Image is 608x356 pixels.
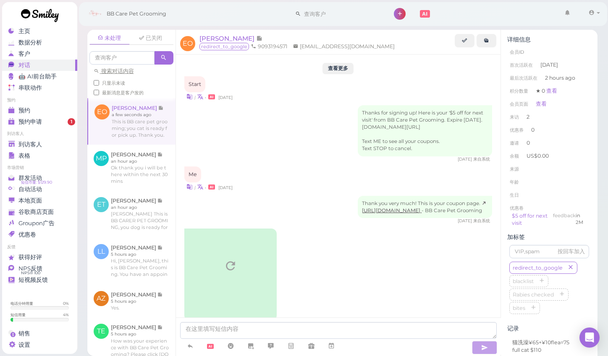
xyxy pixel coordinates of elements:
[2,339,77,351] a: 设置
[18,62,30,69] span: 对话
[2,328,77,339] a: 销售
[507,136,591,150] li: 0
[18,265,42,272] span: NPS反馈
[18,254,42,261] span: 获得好评
[2,206,77,218] a: 谷歌商店页面
[540,61,558,69] span: [DATE]
[511,291,556,298] span: Rabies checked
[199,34,262,42] a: [PERSON_NAME]
[512,339,586,346] p: 猫洗澡¥65+¥10flea=75
[18,208,54,216] span: 谷歌商店页面
[18,73,57,80] span: 🤖 AI前台助手
[218,95,233,100] span: 07/05/2025 11:17am
[131,32,171,44] a: 已关闭
[218,185,233,190] span: 07/05/2025 11:17am
[2,165,77,171] li: 市场营销
[536,101,547,107] a: 查看
[18,118,42,125] span: 预约申请
[358,105,492,156] div: Thanks for signing up! Here is your '$5 off for next visit' from BB Care Pet Grooming. Expire [DA...
[63,301,69,306] div: 0 %
[2,184,77,195] a: 自动活动
[558,248,585,255] div: 按回车加入
[107,2,166,26] span: BB Care Pet Grooming
[10,301,33,306] div: 电话分钟用量
[89,51,155,65] input: 查询客户
[184,92,493,101] div: •
[576,212,587,227] div: 到期于2025-11-01 11:59pm
[322,63,354,74] button: 查看更多
[511,278,535,284] span: blacklist
[510,153,520,159] span: 余额
[21,179,52,186] span: 短信币量: $129.90
[18,107,30,114] span: 预约
[510,88,528,94] span: 积分数量
[2,139,77,150] a: 到访客人
[510,192,519,198] span: 生日
[2,60,77,71] a: 对话
[18,186,42,193] span: 自动活动
[94,68,134,74] a: 搜索对话内容
[510,166,519,172] span: 来源
[579,327,600,348] div: Open Intercom Messenger
[2,105,77,116] a: 预约
[2,252,77,263] a: 获得好评
[507,123,591,137] li: 0
[553,212,576,227] div: feedback
[507,234,591,241] div: 加标签
[473,218,490,223] span: 来自系统
[94,80,99,86] input: 只显示未读
[510,179,519,185] span: 年龄
[18,174,42,182] span: 群发活动
[458,156,473,162] span: 07/05/2025 11:17am
[18,220,55,227] span: Groupon广告
[18,28,30,35] span: 主页
[507,110,591,124] li: 2
[2,37,77,48] a: 数据分析
[511,265,564,271] span: redirect_to_google
[512,346,586,354] p: full cat $110
[2,150,77,161] a: 表格
[507,325,591,332] div: 记录
[18,39,42,46] span: 数据分析
[2,195,77,206] a: 本地页面
[2,48,77,60] a: 客户
[546,88,557,94] a: 查看
[510,101,528,107] span: 会员页面
[2,131,77,137] li: 到访客人
[510,205,524,211] span: 优惠卷
[249,43,290,50] li: 9093194571
[2,274,77,286] a: 短视频反馈
[102,80,125,86] span: 只显示未读
[18,141,42,148] span: 到访客人
[18,84,42,91] span: 串联动作
[512,213,548,226] a: $5 off for next visit
[536,88,557,94] span: ★ 0
[510,49,524,55] span: 会员ID
[18,197,42,204] span: 本地页面
[2,263,77,274] a: NPS反馈 NPS® 100
[2,229,77,240] a: 优惠卷
[94,90,99,95] input: 最新消息是客户发的
[199,43,249,50] span: redirect_to_google
[18,152,30,159] span: 表格
[511,305,527,311] span: bites
[2,244,77,250] li: 反馈
[527,153,549,159] span: US$0.00
[2,218,77,229] a: Groupon广告
[510,75,537,81] span: 最后次活跃在
[18,276,48,283] span: 短视频反馈
[194,185,196,190] i: |
[184,166,201,182] div: Me
[510,127,524,133] span: 优惠券
[301,7,383,21] input: 查询客户
[102,90,144,96] span: 最新消息是客户发的
[89,32,130,45] a: 未处理
[184,182,493,191] div: •
[458,218,473,223] span: 07/05/2025 11:17am
[2,97,77,103] li: 预约
[507,36,591,43] div: 详细信息
[194,95,196,100] i: |
[18,330,30,337] span: 销售
[10,312,26,317] div: 短信用量
[18,231,36,238] span: 优惠卷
